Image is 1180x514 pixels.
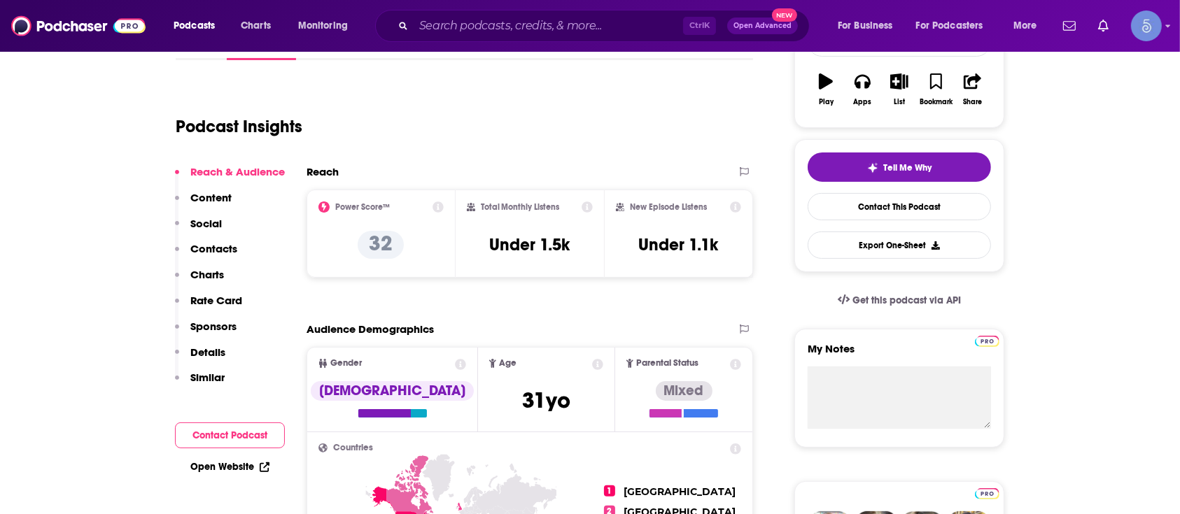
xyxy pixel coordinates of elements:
[190,217,222,230] p: Social
[884,162,932,173] span: Tell Me Why
[11,13,146,39] img: Podchaser - Follow, Share and Rate Podcasts
[190,371,225,384] p: Similar
[388,10,823,42] div: Search podcasts, credits, & more...
[975,486,999,499] a: Pro website
[975,336,999,347] img: Podchaser Pro
[307,322,434,336] h2: Audience Demographics
[174,16,215,36] span: Podcasts
[656,381,712,401] div: Mixed
[175,268,224,294] button: Charts
[1058,14,1081,38] a: Show notifications dropdown
[330,359,362,368] span: Gender
[164,15,233,37] button: open menu
[176,116,302,137] h1: Podcast Insights
[190,268,224,281] p: Charts
[175,320,237,345] button: Sponsors
[624,485,736,498] span: [GEOGRAPHIC_DATA]
[630,202,707,212] h2: New Episode Listens
[881,64,918,115] button: List
[918,64,954,115] button: Bookmark
[852,294,961,306] span: Get this podcast via API
[190,242,237,255] p: Contacts
[175,371,225,397] button: Similar
[1013,16,1037,36] span: More
[175,345,225,371] button: Details
[335,202,390,212] h2: Power Score™
[1131,10,1162,41] span: Logged in as Spiral5-G1
[489,234,570,255] h3: Under 1.5k
[772,8,797,22] span: New
[963,98,982,106] div: Share
[232,15,279,37] a: Charts
[307,165,339,178] h2: Reach
[867,162,878,173] img: tell me why sparkle
[481,202,560,212] h2: Total Monthly Listens
[175,217,222,243] button: Social
[190,345,225,359] p: Details
[175,191,232,217] button: Content
[808,231,991,259] button: Export One-Sheet
[604,485,615,497] span: 1
[288,15,366,37] button: open menu
[190,165,285,178] p: Reach & Audience
[920,98,953,106] div: Bookmark
[190,191,232,204] p: Content
[414,15,683,37] input: Search podcasts, credits, & more...
[955,64,991,115] button: Share
[894,98,905,106] div: List
[854,98,872,106] div: Apps
[828,15,911,37] button: open menu
[175,294,242,320] button: Rate Card
[333,443,373,452] span: Countries
[190,461,269,473] a: Open Website
[639,234,719,255] h3: Under 1.1k
[175,242,237,268] button: Contacts
[808,342,991,366] label: My Notes
[733,22,792,29] span: Open Advanced
[358,231,404,259] p: 32
[175,422,285,448] button: Contact Podcast
[175,165,285,191] button: Reach & Audience
[916,16,983,36] span: For Podcasters
[838,16,893,36] span: For Business
[844,64,880,115] button: Apps
[311,381,474,401] div: [DEMOGRAPHIC_DATA]
[1131,10,1162,41] img: User Profile
[636,359,698,368] span: Parental Status
[499,359,517,368] span: Age
[819,98,834,106] div: Play
[241,16,271,36] span: Charts
[808,193,991,220] a: Contact This Podcast
[808,152,991,182] button: tell me why sparkleTell Me Why
[298,16,348,36] span: Monitoring
[190,294,242,307] p: Rate Card
[808,64,844,115] button: Play
[1131,10,1162,41] button: Show profile menu
[522,387,570,414] span: 31 yo
[827,283,972,317] a: Get this podcast via API
[1093,14,1114,38] a: Show notifications dropdown
[907,15,1004,37] button: open menu
[1004,15,1055,37] button: open menu
[727,17,798,34] button: Open AdvancedNew
[683,17,716,35] span: Ctrl K
[975,488,999,499] img: Podchaser Pro
[190,320,237,333] p: Sponsors
[975,334,999,347] a: Pro website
